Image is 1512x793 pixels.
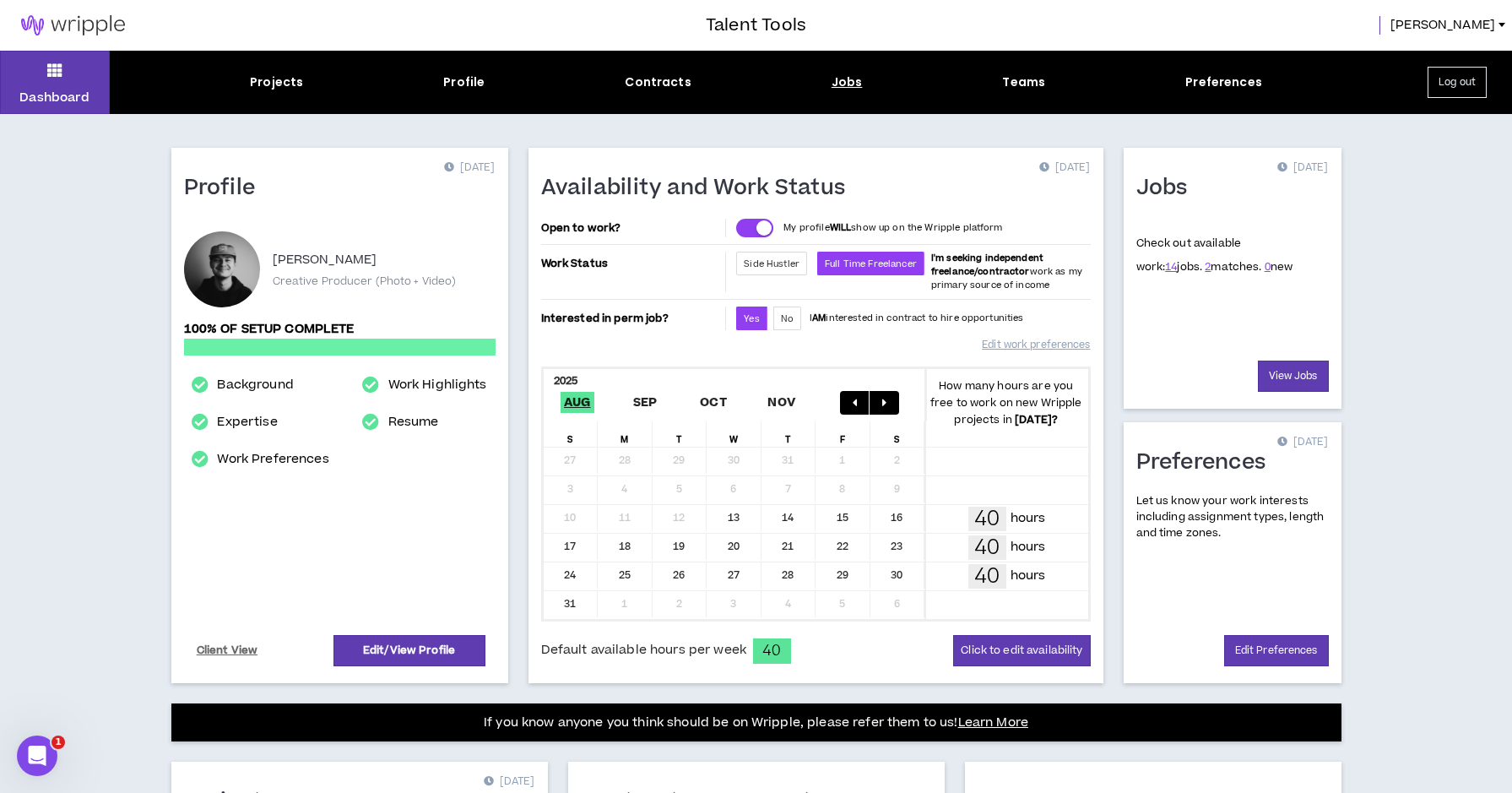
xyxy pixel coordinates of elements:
p: Check out available work: [1136,236,1293,274]
p: Creative Producer (Photo + Video) [273,274,457,289]
a: Background [217,375,293,395]
div: T [653,421,707,447]
div: T [761,421,816,447]
div: Ryan P. [184,231,260,307]
div: Projects [250,73,303,91]
a: 14 [1165,259,1177,274]
a: View Jobs [1258,361,1329,392]
span: Nov [764,392,799,413]
iframe: Intercom live chat [17,736,57,776]
p: [DATE] [1039,160,1090,177]
a: 2 [1205,259,1211,274]
span: Side Hustler [744,258,799,270]
p: Let us know your work interests including assignment types, length and time zones. [1136,493,1329,542]
button: Log out [1428,67,1487,98]
h3: Talent Tools [706,13,806,38]
span: Aug [561,392,594,413]
span: Yes [744,312,759,325]
span: Oct [696,392,730,413]
span: jobs. [1165,259,1202,274]
div: Teams [1002,73,1045,91]
p: Work Status [541,252,723,275]
strong: AM [812,312,826,324]
b: 2025 [554,373,578,388]
a: Edit Preferences [1224,635,1329,666]
h1: Profile [184,175,268,202]
p: I interested in contract to hire opportunities [810,312,1024,325]
div: W [707,421,761,447]
p: How many hours are you free to work on new Wripple projects in [924,377,1088,428]
p: [DATE] [1277,160,1328,177]
p: [DATE] [1277,434,1328,451]
span: Sep [630,392,661,413]
div: Profile [443,73,485,91]
p: [DATE] [484,774,534,790]
p: hours [1011,509,1046,528]
span: 1 [51,736,65,749]
p: Open to work? [541,221,723,235]
a: 0 [1265,259,1271,274]
div: Jobs [832,73,863,91]
div: Contracts [625,73,691,91]
div: M [598,421,653,447]
h1: Preferences [1136,449,1279,476]
p: Interested in perm job? [541,307,723,330]
span: No [781,312,794,325]
div: S [870,421,925,447]
span: work as my primary source of income [931,252,1082,291]
p: If you know anyone you think should be on Wripple, please refer them to us! [484,713,1028,733]
button: Click to edit availability [953,635,1090,666]
a: Resume [388,412,439,432]
div: Preferences [1185,73,1262,91]
span: Default available hours per week [541,641,746,660]
p: 100% of setup complete [184,320,496,339]
p: hours [1011,538,1046,557]
a: Expertise [217,412,277,432]
h1: Jobs [1136,175,1200,202]
span: [PERSON_NAME] [1390,16,1495,35]
span: matches. [1205,259,1261,274]
p: [PERSON_NAME] [273,250,377,270]
a: Client View [194,636,261,665]
a: Work Preferences [217,449,328,470]
p: hours [1011,567,1046,585]
div: S [544,421,599,447]
p: [DATE] [444,160,495,177]
a: Learn More [958,714,1028,731]
p: My profile show up on the Wripple platform [783,221,1002,235]
a: Work Highlights [388,375,487,395]
a: Edit/View Profile [333,635,485,666]
strong: WILL [830,221,852,234]
a: Edit work preferences [982,330,1090,360]
b: [DATE] ? [1015,412,1058,427]
h1: Availability and Work Status [541,175,859,202]
span: new [1265,259,1293,274]
p: Dashboard [19,89,89,106]
b: I'm seeking independent freelance/contractor [931,252,1043,278]
div: F [816,421,870,447]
